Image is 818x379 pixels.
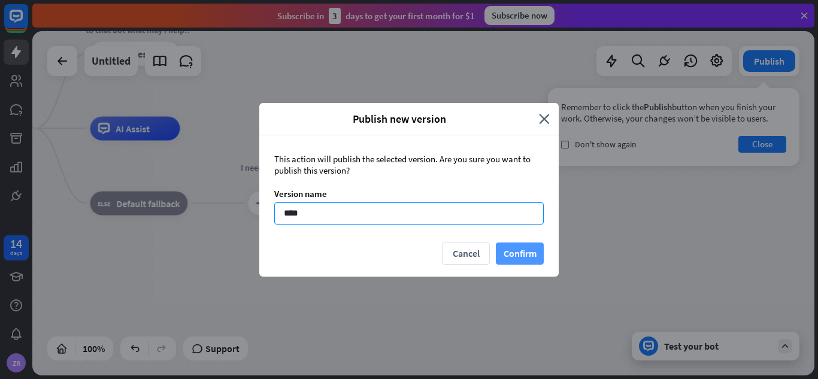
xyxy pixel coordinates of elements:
[10,5,46,41] button: Open LiveChat chat widget
[274,153,544,176] div: This action will publish the selected version. Are you sure you want to publish this version?
[274,188,544,199] div: Version name
[539,112,550,126] i: close
[496,242,544,265] button: Confirm
[268,112,530,126] span: Publish new version
[442,242,490,265] button: Cancel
